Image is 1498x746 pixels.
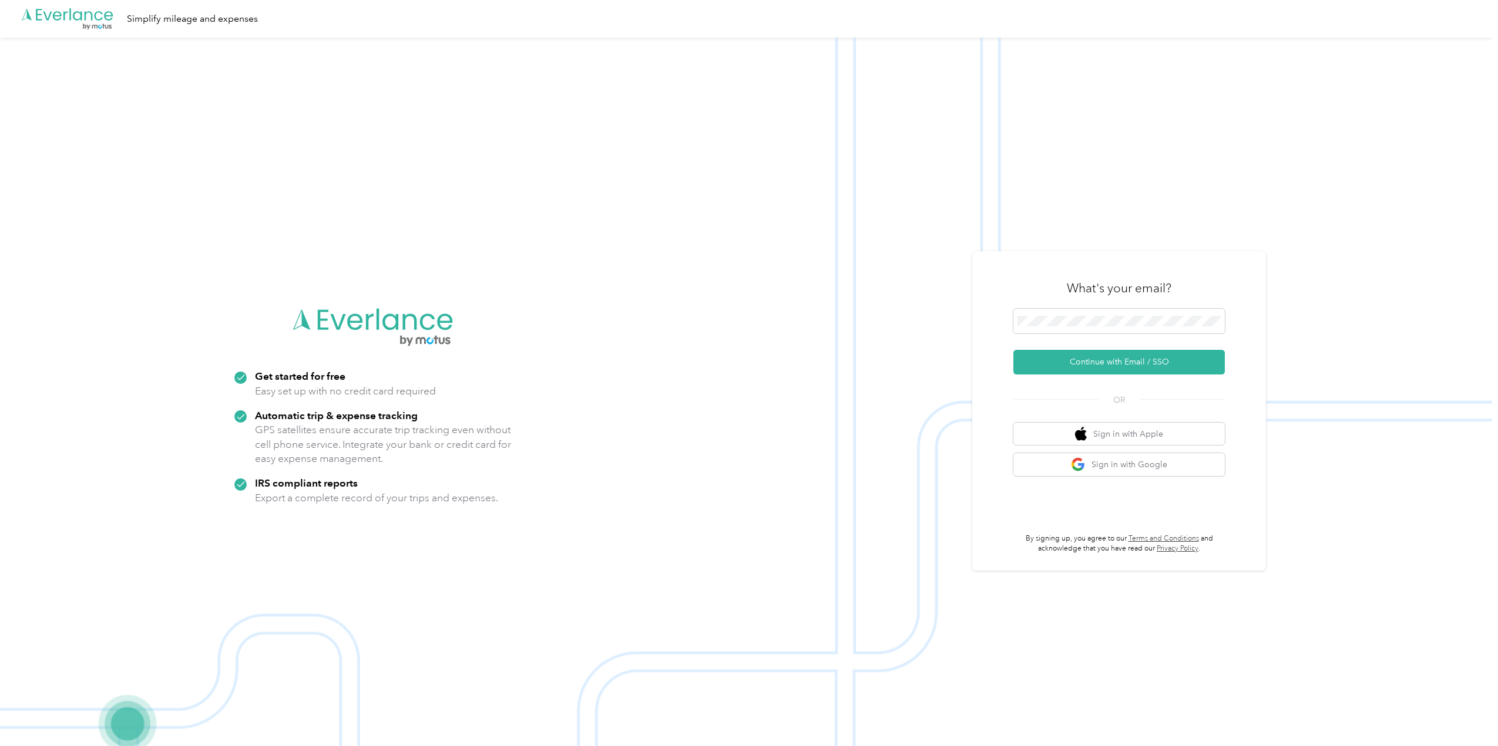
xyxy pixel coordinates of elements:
p: Easy set up with no credit card required [255,384,436,399]
img: apple logo [1075,427,1087,441]
img: google logo [1071,457,1086,472]
a: Privacy Policy [1157,544,1198,553]
p: By signing up, you agree to our and acknowledge that you have read our . [1013,534,1225,554]
p: GPS satellites ensure accurate trip tracking even without cell phone service. Integrate your bank... [255,423,512,466]
div: Simplify mileage and expenses [127,12,258,26]
button: Continue with Email / SSO [1013,350,1225,374]
span: OR [1099,394,1140,406]
strong: IRS compliant reports [255,477,358,489]
p: Export a complete record of your trips and expenses. [255,491,498,505]
strong: Automatic trip & expense tracking [255,409,418,421]
h3: What's your email? [1067,280,1171,296]
button: google logoSign in with Google [1013,453,1225,476]
strong: Get started for free [255,370,345,382]
button: apple logoSign in with Apple [1013,423,1225,445]
a: Terms and Conditions [1128,534,1199,543]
